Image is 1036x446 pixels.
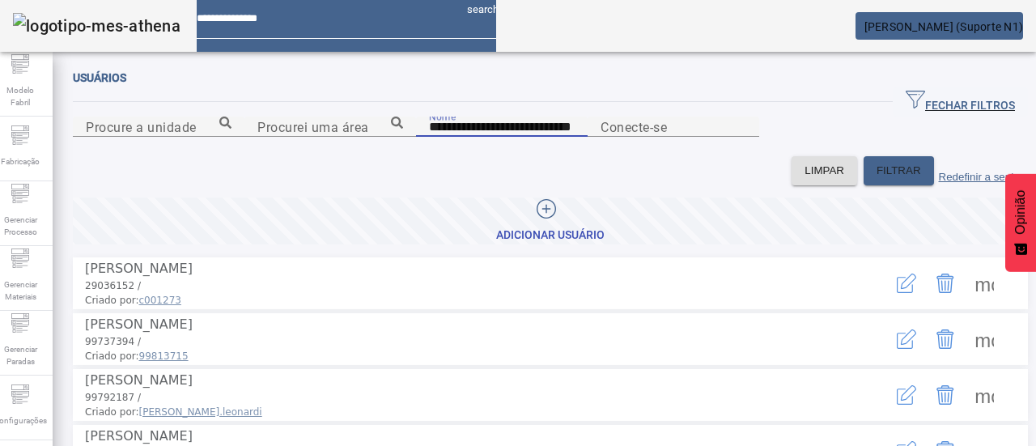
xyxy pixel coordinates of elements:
font: c001273 [139,295,181,306]
font: FILTRAR [877,164,921,176]
font: Gerenciar Paradas [4,345,37,366]
button: Mais [965,320,1004,359]
font: Adicionar Usuário [496,228,605,241]
font: 99813715 [139,350,189,362]
button: Feedback - Mostrar pesquisa [1005,174,1036,272]
font: Modelo Fabril [6,86,34,107]
input: Número [86,117,231,137]
button: Redefinir a senha [934,156,1028,185]
button: FILTRAR [864,156,934,185]
img: logotipo-mes-athena [13,13,180,39]
font: Fabricação [1,157,40,166]
font: LIMPAR [805,164,844,176]
button: Mais [965,264,1004,303]
button: LIMPAR [792,156,857,185]
button: Excluir [926,376,965,414]
font: 29036152 / [85,280,141,291]
font: Gerenciar Materiais [4,280,37,301]
font: Nome [429,110,456,121]
font: [PERSON_NAME] [85,372,193,388]
font: FECHAR FILTROS [925,99,1015,112]
font: Conecte-se [601,119,667,134]
font: Redefinir a senha [939,171,1023,183]
font: Criado por: [85,406,139,418]
font: Procure a unidade [86,119,197,134]
font: Procurei uma área [257,119,369,134]
button: Excluir [926,320,965,359]
button: Mais [965,376,1004,414]
font: 99792187 / [85,392,141,403]
button: Excluir [926,264,965,303]
font: Opinião [1013,190,1027,235]
font: Criado por: [85,295,139,306]
font: Criado por: [85,350,139,362]
font: [PERSON_NAME] [85,316,193,332]
button: FECHAR FILTROS [893,87,1028,117]
input: Número [257,117,403,137]
font: [PERSON_NAME] [85,428,193,444]
font: [PERSON_NAME].leonardi [139,406,262,418]
button: Adicionar Usuário [73,198,1028,244]
font: Usuários [73,71,126,84]
font: [PERSON_NAME] [85,261,193,276]
font: [PERSON_NAME] (Suporte N1) [864,20,1024,33]
font: Gerenciar Processo [4,215,37,236]
font: 99737394 / [85,336,141,347]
